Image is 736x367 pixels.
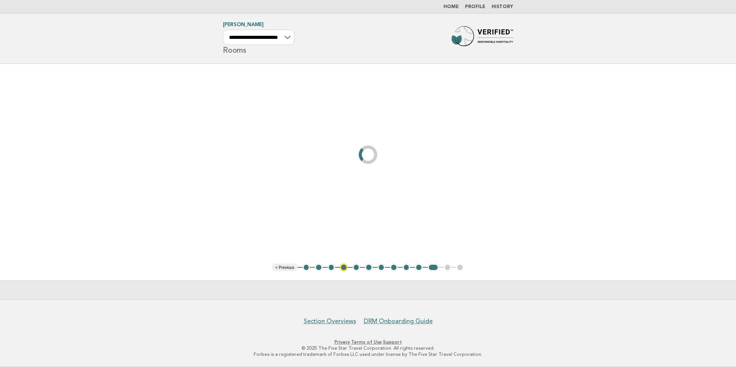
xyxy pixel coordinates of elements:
[443,5,459,9] a: Home
[223,23,294,54] h1: Rooms
[223,22,264,27] a: [PERSON_NAME]
[132,351,604,357] p: Forbes is a registered trademark of Forbes LLC used under license by The Five Star Travel Corpora...
[364,317,433,325] a: DRM Onboarding Guide
[335,339,350,345] a: Privacy
[132,339,604,345] p: · ·
[492,5,513,9] a: History
[465,5,485,9] a: Profile
[132,345,604,351] p: © 2025 The Five Star Travel Corporation. All rights reserved.
[351,339,382,345] a: Terms of Use
[304,317,356,325] a: Section Overviews
[452,26,513,51] img: Forbes Travel Guide
[383,339,402,345] a: Support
